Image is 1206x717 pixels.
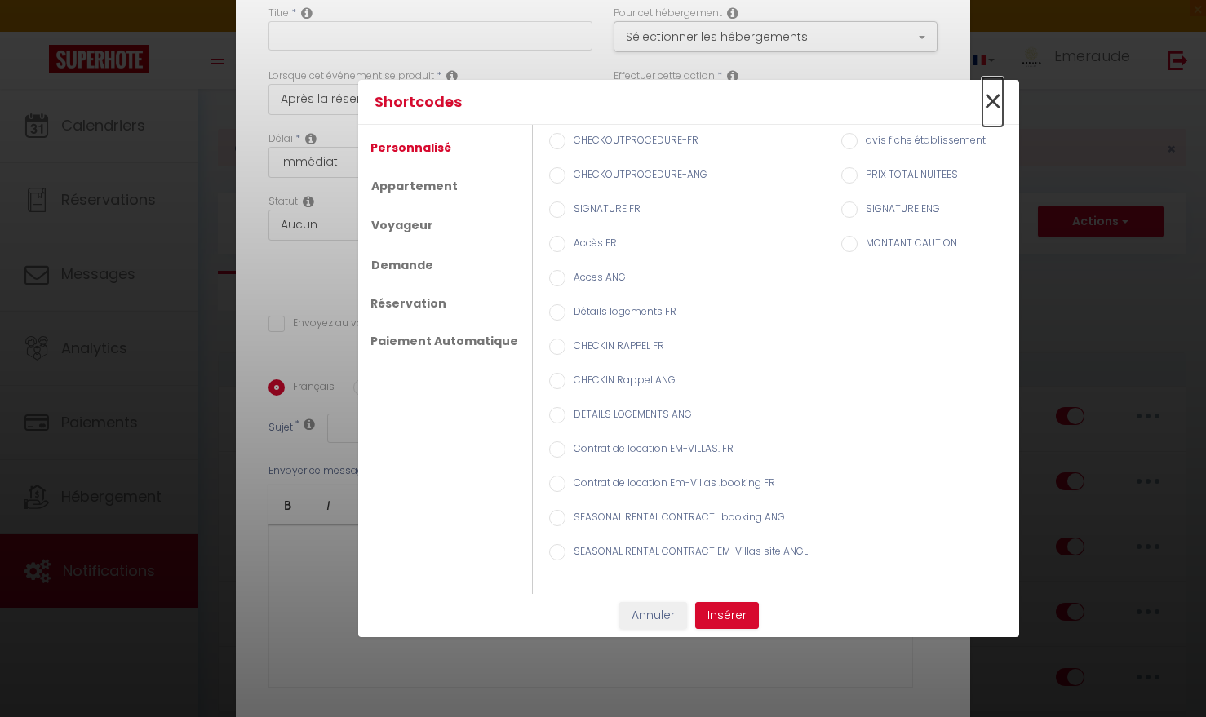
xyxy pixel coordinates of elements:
span: × [982,77,1003,126]
label: CHECKOUTPROCEDURE-ANG [565,167,707,185]
label: CHECKIN Rappel ANG [565,373,676,391]
label: PRIX TOTAL NUITEES [858,167,958,185]
label: Contrat de location EM-VILLAS. FR [565,441,734,459]
label: CHECKIN RAPPEL FR [565,339,664,356]
button: Close [982,85,1003,120]
button: Annuler [619,602,687,630]
label: SIGNATURE FR [565,201,641,219]
label: avis fiche établissement [858,133,986,151]
label: DETAILS LOGEMENTS ANG [565,407,692,425]
a: Paiement Automatique [362,326,526,356]
a: Appartement [362,170,467,201]
label: MONTANT CAUTION [858,236,957,254]
h4: Shortcodes [375,91,787,113]
label: Détails logements FR [565,304,676,322]
label: SIGNATURE ENG [858,201,940,219]
label: CHECKOUTPROCEDURE-FR [565,133,698,151]
label: Acces ANG [565,270,626,288]
label: Contrat de location Em-Villas .booking FR [565,476,775,493]
label: SEASONAL RENTAL CONTRACT EM-Villas site ANGL [565,544,808,562]
a: Voyageur [362,210,442,241]
a: Réservation [362,289,454,318]
label: Accès FR [565,236,617,254]
button: Insérer [695,602,759,630]
a: Demande [362,250,442,281]
a: Personnalisé [362,133,459,162]
label: SEASONAL RENTAL CONTRACT . booking ANG [565,510,785,528]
